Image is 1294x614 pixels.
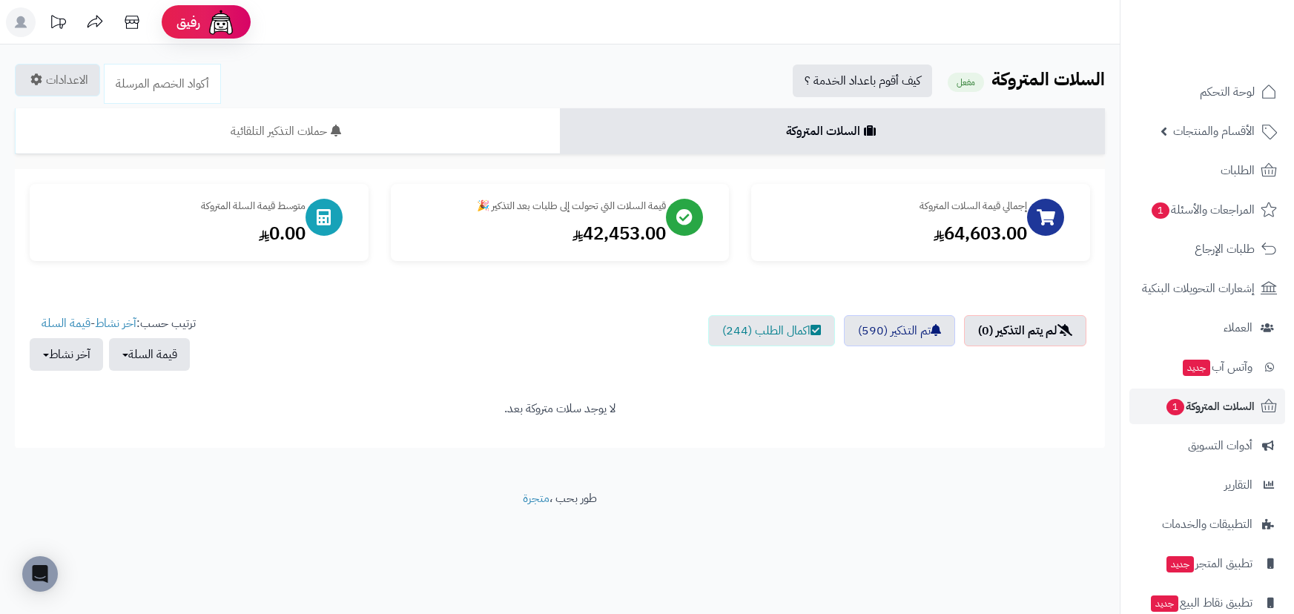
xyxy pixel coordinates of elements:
[1129,506,1285,542] a: التطبيقات والخدمات
[15,64,100,96] a: الاعدادات
[948,73,984,92] small: مفعل
[30,338,103,371] button: آخر نشاط
[1181,357,1252,377] span: وآتس آب
[1129,231,1285,267] a: طلبات الإرجاع
[1166,556,1194,572] span: جديد
[1150,199,1255,220] span: المراجعات والأسئلة
[30,400,1090,417] div: لا يوجد سلات متروكة بعد.
[1129,467,1285,503] a: التقارير
[30,315,196,371] ul: ترتيب حسب: -
[406,199,667,214] div: قيمة السلات التي تحولت إلى طلبات بعد التذكير 🎉
[42,314,90,332] a: قيمة السلة
[1165,553,1252,574] span: تطبيق المتجر
[1129,271,1285,306] a: إشعارات التحويلات البنكية
[206,7,236,37] img: ai-face.png
[1183,360,1210,376] span: جديد
[1200,82,1255,102] span: لوحة التحكم
[560,108,1105,154] a: السلات المتروكة
[1151,595,1178,612] span: جديد
[1188,435,1252,456] span: أدوات التسويق
[844,315,955,346] a: تم التذكير (590)
[1149,592,1252,613] span: تطبيق نقاط البيع
[1195,239,1255,260] span: طلبات الإرجاع
[1129,310,1285,346] a: العملاء
[1224,317,1252,338] span: العملاء
[104,64,221,104] a: أكواد الخصم المرسلة
[1221,160,1255,181] span: الطلبات
[964,315,1086,346] a: لم يتم التذكير (0)
[15,108,560,154] a: حملات التذكير التلقائية
[109,338,190,371] button: قيمة السلة
[95,314,136,332] a: آخر نشاط
[1129,153,1285,188] a: الطلبات
[766,199,1027,214] div: إجمالي قيمة السلات المتروكة
[1162,514,1252,535] span: التطبيقات والخدمات
[1129,74,1285,110] a: لوحة التحكم
[708,315,835,346] a: اكمال الطلب (244)
[176,13,200,31] span: رفيق
[1166,399,1185,416] span: 1
[766,221,1027,246] div: 64,603.00
[1129,546,1285,581] a: تطبيق المتجرجديد
[793,65,932,97] a: كيف أقوم باعداد الخدمة ؟
[1224,475,1252,495] span: التقارير
[1142,278,1255,299] span: إشعارات التحويلات البنكية
[523,489,549,507] a: متجرة
[406,221,667,246] div: 42,453.00
[1129,192,1285,228] a: المراجعات والأسئلة1
[1173,121,1255,142] span: الأقسام والمنتجات
[1193,33,1280,65] img: logo-2.png
[1165,396,1255,417] span: السلات المتروكة
[22,556,58,592] div: Open Intercom Messenger
[44,221,306,246] div: 0.00
[44,199,306,214] div: متوسط قيمة السلة المتروكة
[1129,428,1285,463] a: أدوات التسويق
[991,66,1105,93] b: السلات المتروكة
[1152,202,1170,219] span: 1
[1129,349,1285,385] a: وآتس آبجديد
[1129,389,1285,424] a: السلات المتروكة1
[39,7,76,41] a: تحديثات المنصة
